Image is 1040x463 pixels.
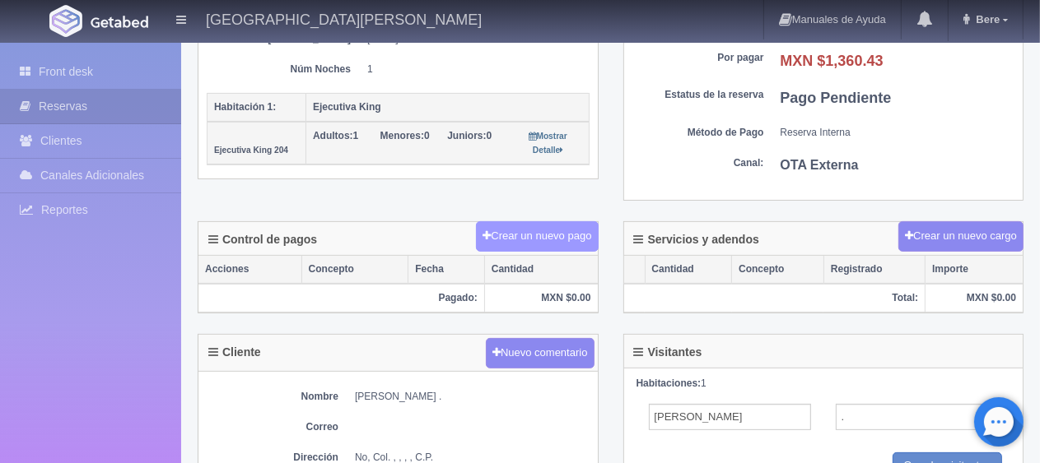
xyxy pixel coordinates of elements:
th: Cantidad [645,256,732,284]
dt: Correo [207,420,338,434]
th: Importe [926,256,1023,284]
b: Pago Pendiente [781,90,892,106]
span: 1 [313,130,358,141]
input: Apellidos del Adulto [836,404,998,430]
span: 0 [380,130,430,141]
th: Concepto [732,256,824,284]
th: Ejecutiva King [306,93,590,122]
dd: Reserva Interna [781,126,1015,140]
div: 1 [637,377,1011,391]
button: Nuevo comentario [486,338,595,368]
th: Total: [624,284,926,313]
th: Concepto [301,256,408,284]
strong: Adultos: [313,130,353,141]
h4: [GEOGRAPHIC_DATA][PERSON_NAME] [206,8,482,29]
button: Crear un nuevo cargo [898,221,1024,252]
h4: Servicios y adendos [634,234,759,246]
a: Mostrar Detalle [529,130,567,155]
input: Nombre del Adulto [649,404,811,430]
small: Ejecutiva King 204 [214,146,288,155]
th: Registrado [823,256,925,284]
dt: Canal: [632,156,764,170]
small: Mostrar Detalle [529,132,567,155]
th: Cantidad [484,256,597,284]
th: Acciones [198,256,301,284]
span: 0 [447,130,492,141]
img: Getabed [91,16,148,28]
dd: 1 [367,63,577,76]
dd: [PERSON_NAME] . [355,390,590,404]
b: MXN $1,360.43 [781,53,884,69]
b: OTA Externa [781,158,859,172]
th: Pagado: [198,284,484,313]
h4: Cliente [208,346,261,359]
img: Getabed [49,5,82,37]
dt: Núm Noches [219,63,351,76]
span: Bere [972,13,1000,25]
dt: Método de Pago [632,126,764,140]
strong: Menores: [380,130,424,141]
h4: Visitantes [634,346,702,359]
dt: Nombre [207,390,338,404]
dt: Por pagar [632,51,764,65]
th: MXN $0.00 [484,284,597,313]
h4: Control de pagos [208,234,317,246]
strong: Juniors: [447,130,486,141]
b: Habitación 1: [214,101,276,113]
button: Crear un nuevo pago [476,221,598,252]
strong: Habitaciones: [637,377,702,389]
th: MXN $0.00 [926,284,1023,313]
dt: Estatus de la reserva [632,88,764,102]
th: Fecha [408,256,485,284]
